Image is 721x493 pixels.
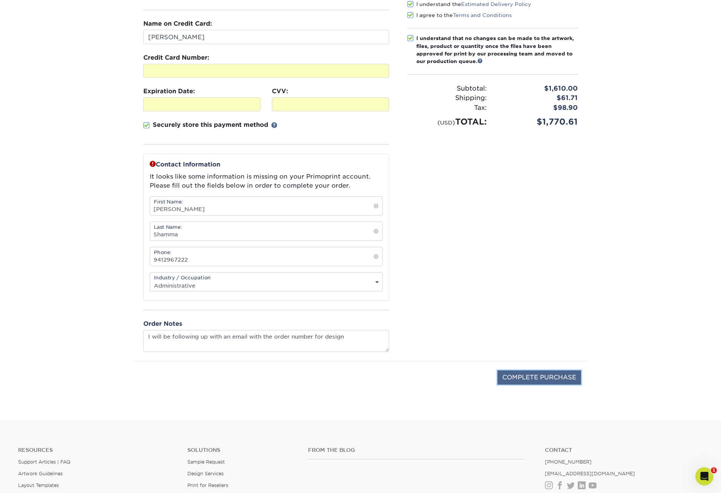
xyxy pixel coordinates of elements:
label: I understand the [407,0,531,8]
div: I understand that no changes can be made to the artwork, files, product or quantity once the file... [416,34,578,65]
label: Name on Credit Card: [143,19,212,28]
a: Design Services [187,471,224,476]
p: Contact Information [150,160,383,169]
h4: From the Blog [308,447,525,453]
a: Support Articles | FAQ [18,459,71,465]
input: COMPLETE PURCHASE [497,370,581,385]
div: Subtotal: [402,84,492,94]
iframe: Secure card number input frame [147,67,386,74]
div: $98.90 [492,103,583,113]
label: CVV: [272,87,288,96]
a: [PHONE_NUMBER] [545,459,592,465]
div: Shipping: [402,93,492,103]
input: First & Last Name [143,30,389,44]
iframe: Secure CVC input frame [275,101,386,108]
a: Artwork Guidelines [18,471,63,476]
label: I agree to the [407,11,512,19]
label: Order Notes [143,319,182,328]
a: [EMAIL_ADDRESS][DOMAIN_NAME] [545,471,635,476]
span: 1 [711,467,717,473]
a: Contact [545,447,703,453]
div: TOTAL: [402,116,492,128]
iframe: Secure expiration date input frame [147,101,257,108]
label: Expiration Date: [143,87,195,96]
img: DigiCert Secured Site Seal [140,370,178,393]
p: It looks like some information is missing on your Primoprint account. Please fill out the fields ... [150,172,383,190]
div: Tax: [402,103,492,113]
a: Estimated Delivery Policy [461,1,531,7]
h4: Resources [18,447,176,453]
div: $61.71 [492,93,583,103]
small: (USD) [437,119,455,126]
a: Terms and Conditions [453,12,512,18]
label: Credit Card Number: [143,53,209,62]
a: Print for Resellers [187,482,228,488]
iframe: Intercom live chat [695,467,713,485]
a: Sample Request [187,459,225,465]
div: $1,610.00 [492,84,583,94]
p: Securely store this payment method [153,120,268,129]
a: Layout Templates [18,482,59,488]
h4: Solutions [187,447,297,453]
div: $1,770.61 [492,116,583,128]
